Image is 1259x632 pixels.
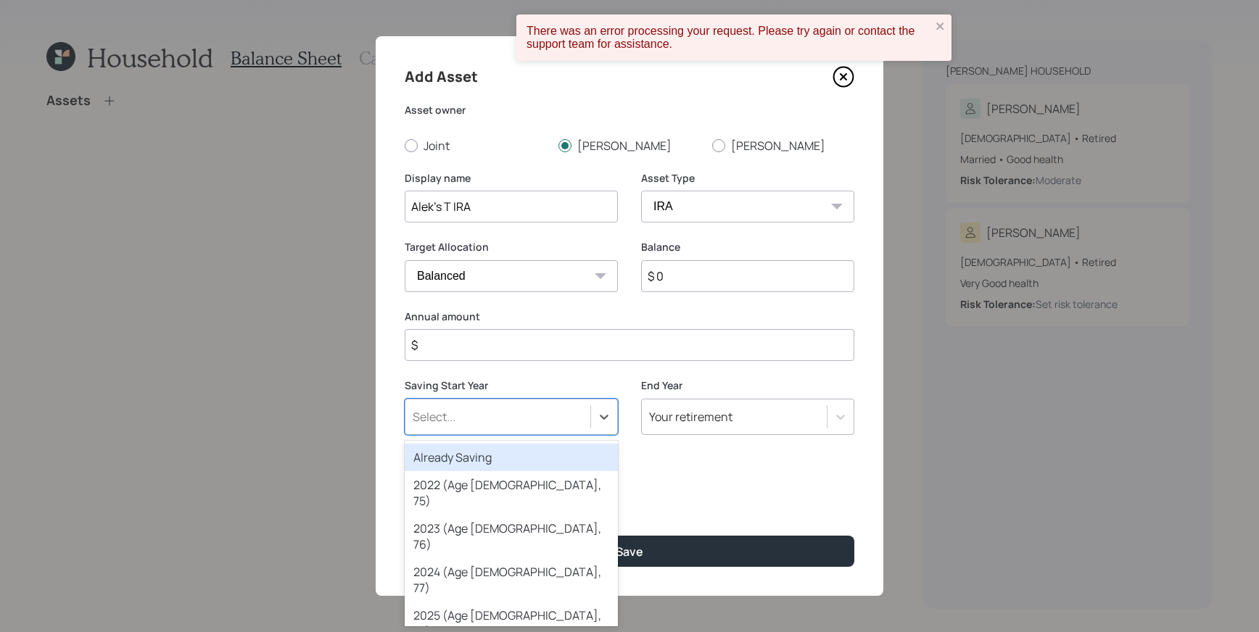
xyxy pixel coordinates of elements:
[936,20,946,34] button: close
[405,444,618,471] div: Already Saving
[558,138,701,154] label: [PERSON_NAME]
[405,471,618,515] div: 2022 (Age [DEMOGRAPHIC_DATA], 75)
[616,544,643,560] div: Save
[405,515,618,558] div: 2023 (Age [DEMOGRAPHIC_DATA], 76)
[527,25,931,51] div: There was an error processing your request. Please try again or contact the support team for assi...
[405,103,854,117] label: Asset owner
[641,378,854,393] label: End Year
[641,171,854,186] label: Asset Type
[405,171,618,186] label: Display name
[405,138,547,154] label: Joint
[712,138,854,154] label: [PERSON_NAME]
[405,65,478,88] h4: Add Asset
[413,409,455,425] div: Select...
[641,240,854,254] label: Balance
[405,240,618,254] label: Target Allocation
[405,309,854,324] label: Annual amount
[649,409,732,425] div: Your retirement
[405,558,618,602] div: 2024 (Age [DEMOGRAPHIC_DATA], 77)
[405,378,618,393] label: Saving Start Year
[405,536,854,567] button: Save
